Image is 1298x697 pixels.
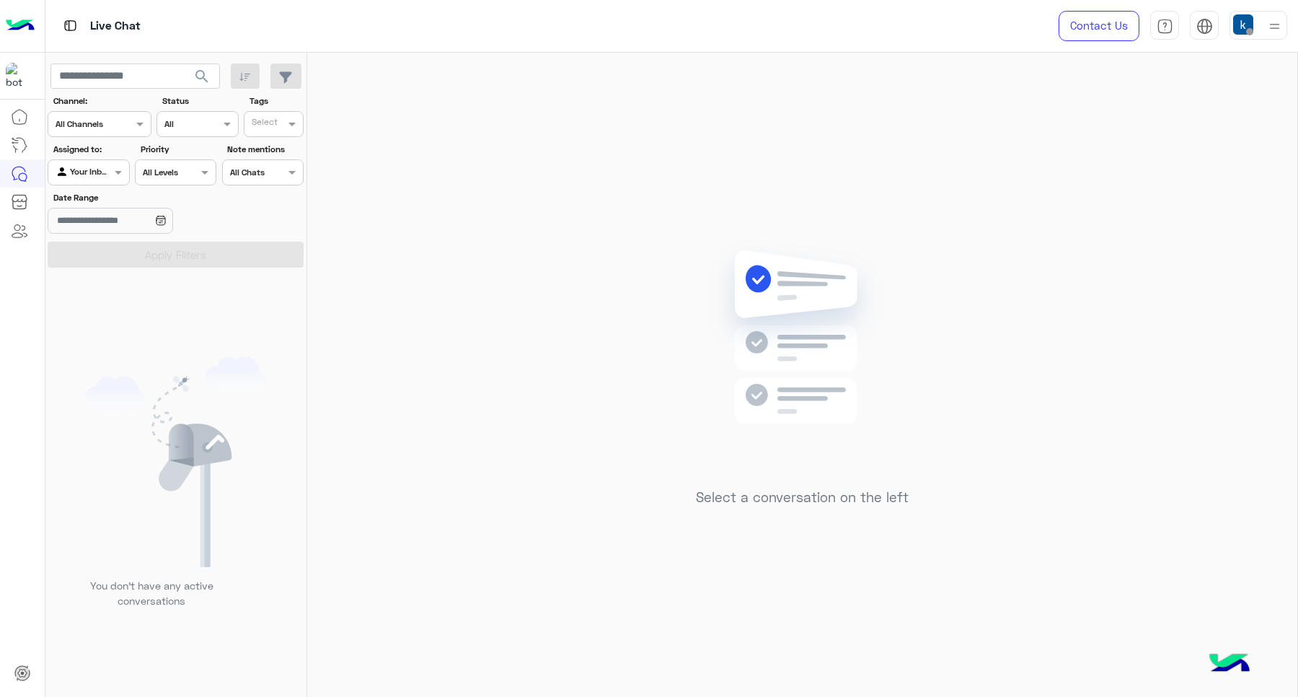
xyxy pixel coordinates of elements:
img: 713415422032625 [6,63,32,89]
img: hulul-logo.png [1204,639,1255,690]
button: search [185,63,220,95]
p: Live Chat [90,17,141,36]
img: profile [1266,17,1284,35]
label: Tags [250,95,302,108]
span: search [193,68,211,85]
img: Logo [6,11,35,41]
img: tab [1157,18,1173,35]
label: Date Range [53,191,215,204]
label: Channel: [53,95,150,108]
img: userImage [1233,14,1253,35]
h5: Select a conversation on the left [696,489,909,506]
a: Contact Us [1059,11,1139,41]
label: Note mentions [227,143,301,156]
label: Priority [141,143,215,156]
label: Assigned to: [53,143,128,156]
button: Apply Filters [48,242,304,268]
img: empty users [85,356,267,567]
img: tab [1196,18,1213,35]
img: no messages [698,239,906,478]
p: You don’t have any active conversations [79,578,224,609]
img: tab [61,17,79,35]
div: Select [250,115,278,132]
label: Status [162,95,237,108]
a: tab [1150,11,1179,41]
